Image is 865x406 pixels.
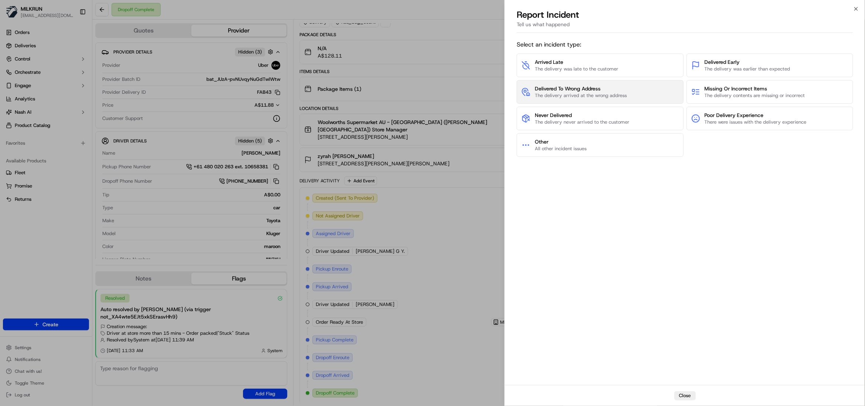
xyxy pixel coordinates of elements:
[535,92,627,99] span: The delivery arrived at the wrong address
[517,107,683,130] button: Never DeliveredThe delivery never arrived to the customer
[535,145,587,152] span: All other incident issues
[517,40,853,49] span: Select an incident type:
[705,85,805,92] span: Missing Or Incorrect Items
[535,119,629,125] span: The delivery never arrived to the customer
[517,9,579,21] p: Report Incident
[535,111,629,119] span: Never Delivered
[517,21,853,33] div: Tell us what happened
[705,66,790,72] span: The delivery was earlier than expected
[535,138,587,145] span: Other
[705,111,807,119] span: Poor Delivery Experience
[535,66,618,72] span: The delivery was late to the customer
[517,80,683,104] button: Delivered To Wrong AddressThe delivery arrived at the wrong address
[687,80,853,104] button: Missing Or Incorrect ItemsThe delivery contents are missing or incorrect
[687,107,853,130] button: Poor Delivery ExperienceThere were issues with the delivery experience
[535,85,627,92] span: Delivered To Wrong Address
[674,391,696,400] button: Close
[535,58,618,66] span: Arrived Late
[705,58,790,66] span: Delivered Early
[705,119,807,125] span: There were issues with the delivery experience
[517,54,683,77] button: Arrived LateThe delivery was late to the customer
[517,133,683,157] button: OtherAll other incident issues
[687,54,853,77] button: Delivered EarlyThe delivery was earlier than expected
[705,92,805,99] span: The delivery contents are missing or incorrect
